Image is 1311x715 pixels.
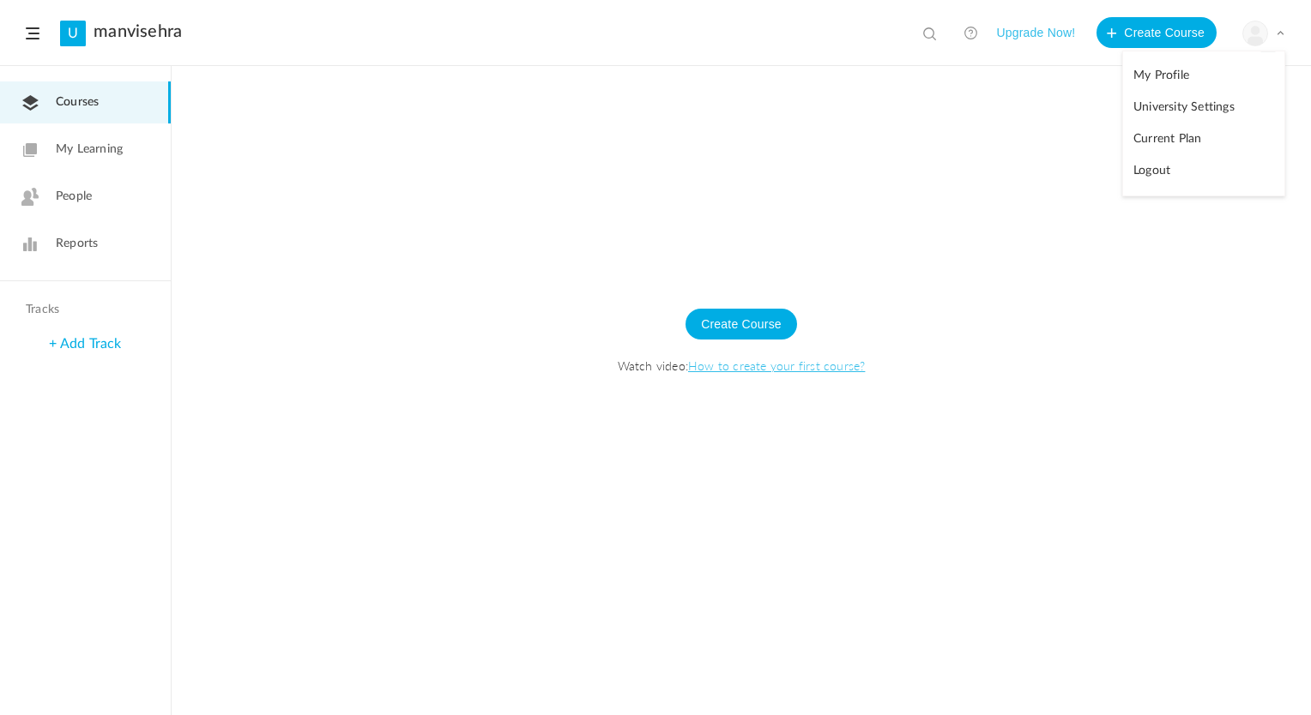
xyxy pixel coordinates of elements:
button: Create Course [686,309,797,339]
span: My Learning [56,141,123,159]
button: Create Course [1097,17,1217,48]
a: How to create your first course? [688,357,865,374]
a: U [60,21,86,46]
span: Courses [56,93,99,111]
a: Logout [1123,155,1284,187]
a: Current Plan [1123,123,1284,155]
h4: Tracks [26,303,141,317]
span: Reports [56,235,98,253]
span: Watch video: [189,357,1294,374]
a: My Profile [1123,60,1284,92]
a: + Add Track [49,337,121,351]
span: People [56,188,92,206]
button: Upgrade Now! [996,17,1075,48]
img: user-image.png [1243,21,1267,45]
a: manvisehra [94,21,182,42]
a: University Settings [1123,92,1284,123]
